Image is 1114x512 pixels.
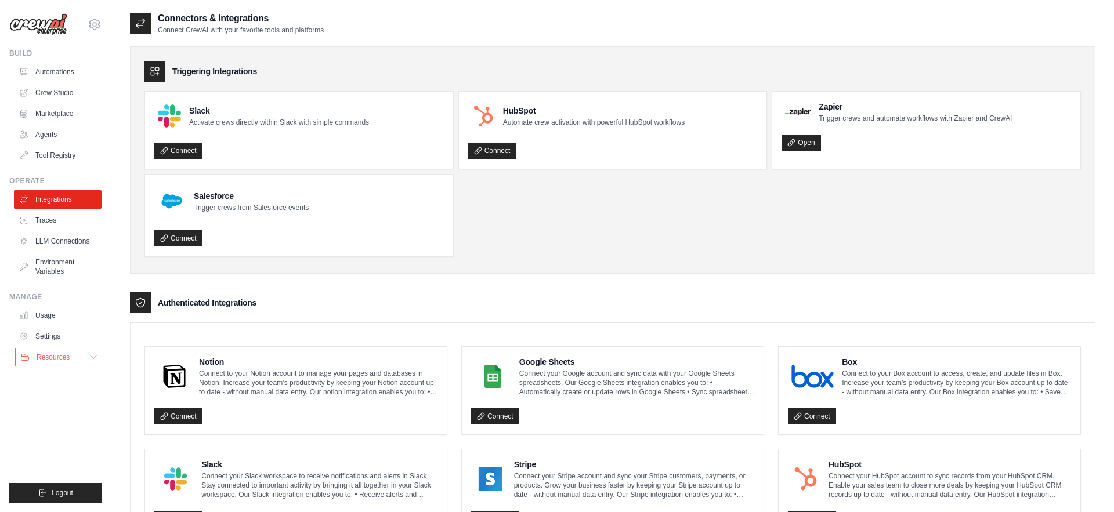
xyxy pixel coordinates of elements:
p: Activate crews directly within Slack with simple commands [189,118,369,127]
a: Traces [14,211,102,230]
img: HubSpot Logo [472,104,495,128]
p: Connect your HubSpot account to sync records from your HubSpot CRM. Enable your sales team to clo... [829,471,1071,499]
span: Logout [52,488,73,498]
img: Logo [9,13,67,35]
h4: Google Sheets [519,356,754,368]
div: Build [9,49,102,58]
h4: Stripe [514,459,754,470]
a: Marketplace [14,104,102,123]
img: Salesforce Logo [158,187,186,215]
a: Connect [471,408,519,424]
p: Connect CrewAI with your favorite tools and platforms [158,26,324,35]
a: Open [782,135,820,151]
a: LLM Connections [14,232,102,250]
a: Connect [468,143,516,159]
h4: Box [842,356,1071,368]
p: Trigger crews and automate workflows with Zapier and CrewAI [819,114,1012,123]
a: Connect [154,408,202,424]
a: Environment Variables [14,253,102,281]
h2: Connectors & Integrations [158,12,324,26]
h4: HubSpot [503,105,685,117]
p: Connect your Stripe account and sync your Stripe customers, payments, or products. Grow your busi... [514,471,754,499]
h4: Notion [199,356,437,368]
h4: Salesforce [194,190,309,202]
p: Connect your Slack workspace to receive notifications and alerts in Slack. Stay connected to impo... [201,471,437,499]
p: Trigger crews from Salesforce events [194,203,309,212]
a: Tool Registry [14,146,102,165]
a: Automations [14,63,102,81]
h4: Slack [189,105,369,117]
img: Notion Logo [158,365,191,388]
button: Logout [9,483,102,503]
h3: Triggering Integrations [172,66,257,77]
a: Crew Studio [14,83,102,102]
h3: Authenticated Integrations [158,297,256,308]
img: Box Logo [791,365,834,388]
img: HubSpot Logo [791,467,820,491]
img: Slack Logo [158,467,193,491]
p: Connect to your Notion account to manage your pages and databases in Notion. Increase your team’s... [199,369,437,397]
button: Resources [15,348,103,366]
a: Usage [14,306,102,325]
h4: Slack [201,459,437,470]
a: Integrations [14,190,102,209]
img: Zapier Logo [785,108,811,115]
p: Connect your Google account and sync data with your Google Sheets spreadsheets. Our Google Sheets... [519,369,754,397]
img: Slack Logo [158,104,181,128]
h4: Zapier [819,101,1012,112]
div: Manage [9,292,102,302]
a: Settings [14,327,102,346]
div: Operate [9,176,102,186]
p: Automate crew activation with powerful HubSpot workflows [503,118,685,127]
img: Google Sheets Logo [475,365,511,388]
a: Connect [788,408,836,424]
a: Agents [14,125,102,144]
a: Connect [154,230,202,246]
a: Connect [154,143,202,159]
p: Connect to your Box account to access, create, and update files in Box. Increase your team’s prod... [842,369,1071,397]
span: Resources [37,353,70,362]
h4: HubSpot [829,459,1071,470]
img: Stripe Logo [475,467,506,491]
